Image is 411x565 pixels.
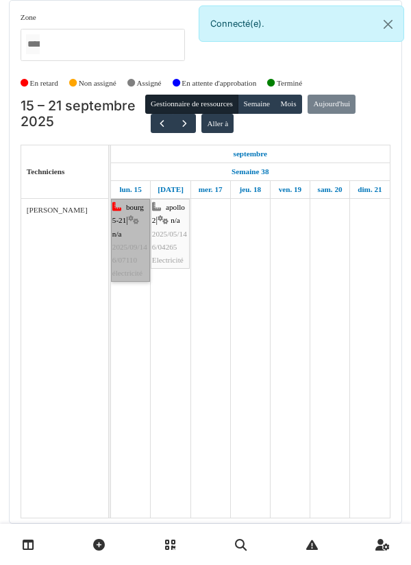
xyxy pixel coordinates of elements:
label: Terminé [277,77,302,89]
label: Zone [21,12,36,23]
span: Electricité [152,256,184,264]
label: Non assigné [79,77,116,89]
a: 16 septembre 2025 [154,181,187,198]
button: Mois [275,95,302,114]
a: Semaine 38 [228,163,272,180]
label: Assigné [137,77,162,89]
a: 15 septembre 2025 [230,145,271,163]
span: [PERSON_NAME] [27,206,88,214]
button: Précédent [151,114,173,134]
div: | [152,201,188,267]
button: Gestionnaire de ressources [145,95,238,114]
span: n/a [171,216,180,224]
a: 18 septembre 2025 [236,181,264,198]
a: 19 septembre 2025 [275,181,306,198]
span: 2025/05/146/04265 [152,230,187,251]
button: Close [373,6,403,43]
button: Aller à [201,114,234,133]
a: 21 septembre 2025 [354,181,385,198]
input: Tous [26,34,40,54]
button: Aujourd'hui [308,95,356,114]
button: Semaine [238,95,275,114]
a: 15 septembre 2025 [116,181,145,198]
div: Connecté(e). [199,5,404,42]
label: En retard [30,77,58,89]
span: apollo 2 [152,203,185,224]
span: Techniciens [27,167,65,176]
label: En attente d'approbation [182,77,256,89]
a: 20 septembre 2025 [314,181,346,198]
h2: 15 – 21 septembre 2025 [21,98,145,130]
button: Suivant [173,114,195,134]
a: 17 septembre 2025 [195,181,226,198]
